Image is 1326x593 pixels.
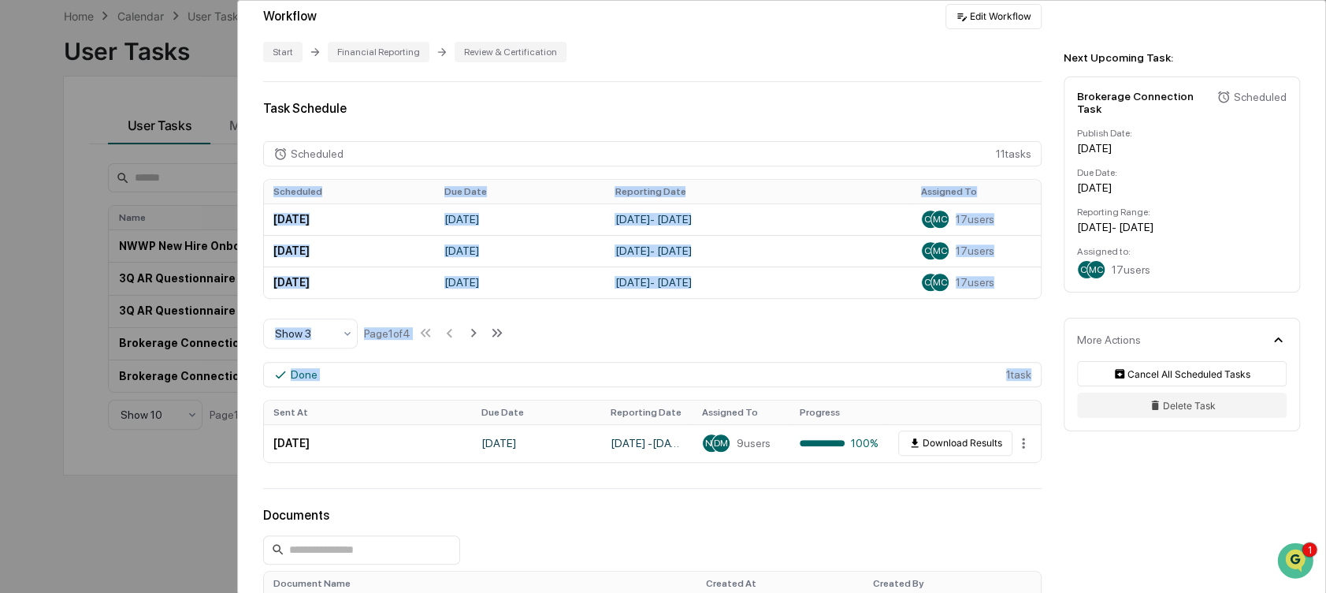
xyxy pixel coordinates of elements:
[1077,393,1287,418] button: Delete Task
[108,274,202,302] a: 🗄️Attestations
[139,214,172,227] span: [DATE]
[924,277,938,288] span: CD
[130,280,195,296] span: Attestations
[244,172,287,191] button: See all
[1064,51,1300,64] div: Next Upcoming Task:
[268,125,287,144] button: Start new chat
[956,244,994,257] span: 17 users
[705,438,718,449] span: NT
[472,401,601,424] th: Due Date
[956,213,994,226] span: 17 users
[263,508,1042,523] div: Documents
[924,245,938,256] span: CD
[32,280,102,296] span: Preclearance
[605,203,912,235] td: [DATE] - [DATE]
[264,401,472,424] th: Sent At
[328,42,429,62] div: Financial Reporting
[32,215,44,228] img: 1746055101610-c473b297-6a78-478c-a979-82029cc54cd1
[264,180,435,203] th: Scheduled
[898,431,1012,456] button: Download Results
[9,274,108,302] a: 🖐️Preclearance
[933,245,948,256] span: MC
[33,121,61,149] img: 8933085812038_c878075ebb4cc5468115_72.jpg
[1077,221,1287,233] div: [DATE] - [DATE]
[1077,142,1287,155] div: [DATE]
[601,401,693,424] th: Reporting Date
[435,267,606,298] td: [DATE]
[605,267,912,298] td: [DATE] - [DATE]
[956,276,994,289] span: 17 users
[32,310,99,326] span: Data Lookup
[601,424,693,462] td: [DATE] - [DATE]
[291,147,344,160] div: Scheduled
[71,121,258,136] div: Start new chat
[16,175,106,188] div: Past conversations
[16,200,41,225] img: Jack Rasmussen
[605,235,912,267] td: [DATE] - [DATE]
[49,214,128,227] span: [PERSON_NAME]
[800,437,878,449] div: 100%
[291,368,318,381] div: Done
[1080,264,1094,275] span: CD
[435,235,606,267] td: [DATE]
[264,203,435,235] td: [DATE]
[1112,263,1150,276] span: 17 users
[264,235,435,267] td: [DATE]
[114,282,127,294] div: 🗄️
[1077,90,1210,115] div: Brokerage Connection Task
[1276,541,1318,584] iframe: Open customer support
[912,180,1041,203] th: Assigned To
[1077,167,1287,178] div: Due Date:
[933,214,948,225] span: MC
[111,348,191,360] a: Powered byPylon
[364,327,410,340] div: Page 1 of 4
[263,101,1042,116] div: Task Schedule
[1077,246,1287,257] div: Assigned to:
[263,141,1042,166] div: 11 task s
[605,180,912,203] th: Reporting Date
[435,203,606,235] td: [DATE]
[131,214,136,227] span: •
[16,282,28,294] div: 🖐️
[1077,181,1287,194] div: [DATE]
[157,349,191,360] span: Pylon
[924,214,938,225] span: CD
[933,277,948,288] span: MC
[1077,361,1287,386] button: Cancel All Scheduled Tasks
[16,311,28,324] div: 🔎
[737,437,771,449] span: 9 users
[1077,334,1141,346] div: More Actions
[455,42,566,62] div: Review & Certification
[790,401,888,424] th: Progress
[71,136,217,149] div: We're available if you need us!
[263,362,1042,387] div: 1 task
[472,424,601,462] td: [DATE]
[264,424,472,462] td: [DATE]
[16,121,44,149] img: 1746055101610-c473b297-6a78-478c-a979-82029cc54cd1
[1234,91,1287,103] div: Scheduled
[1077,128,1287,139] div: Publish Date:
[1077,207,1287,218] div: Reporting Range:
[264,267,435,298] td: [DATE]
[945,4,1042,29] button: Edit Workflow
[9,304,106,332] a: 🔎Data Lookup
[16,33,287,58] p: How can we help?
[263,42,303,62] div: Start
[714,438,728,449] span: DM
[1089,264,1104,275] span: MC
[693,401,790,424] th: Assigned To
[435,180,606,203] th: Due Date
[263,9,317,24] div: Workflow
